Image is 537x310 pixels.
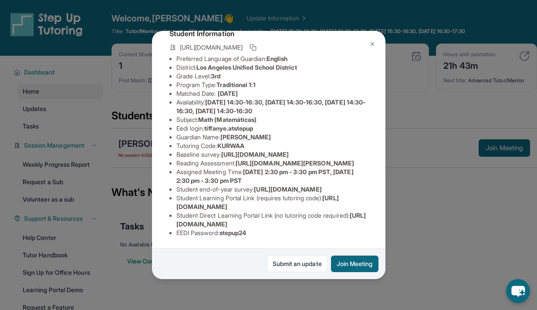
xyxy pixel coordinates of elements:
[176,133,368,142] li: Guardian Name :
[176,72,368,81] li: Grade Level:
[176,185,368,194] li: Student end-of-year survey :
[176,150,368,159] li: Baseline survey :
[176,98,368,115] li: Availability:
[198,116,257,123] span: Math (Matemáticas)
[176,159,368,168] li: Reading Assessment :
[196,64,297,71] span: Los Angeles Unified School District
[176,168,354,184] span: [DATE] 2:30 pm - 3:30 pm PST, [DATE] 2:30 pm - 3:30 pm PST
[218,90,238,97] span: [DATE]
[204,125,253,132] span: tiffanye.atstepup
[506,279,530,303] button: chat-button
[216,81,256,88] span: Traditional 1:1
[176,81,368,89] li: Program Type:
[369,40,376,47] img: Close Icon
[254,185,321,193] span: [URL][DOMAIN_NAME]
[267,55,288,62] span: English
[220,133,271,141] span: [PERSON_NAME]
[180,43,243,52] span: [URL][DOMAIN_NAME]
[176,229,368,237] li: EEDI Password :
[211,72,220,80] span: 3rd
[176,211,368,229] li: Student Direct Learning Portal Link (no tutoring code required) :
[176,63,368,72] li: District:
[176,142,368,150] li: Tutoring Code :
[217,142,244,149] span: KURWAA
[176,98,366,115] span: [DATE] 14:30-16:30, [DATE] 14:30-16:30, [DATE] 14:30-16:30, [DATE] 14:30-16:30
[236,159,354,167] span: [URL][DOMAIN_NAME][PERSON_NAME]
[176,124,368,133] li: Eedi login :
[169,28,368,39] h4: Student Information
[176,89,368,98] li: Matched Date:
[220,229,247,236] span: stepup24
[267,256,328,272] a: Submit an update
[176,194,368,211] li: Student Learning Portal Link (requires tutoring code) :
[221,151,289,158] span: [URL][DOMAIN_NAME]
[176,168,368,185] li: Assigned Meeting Time :
[176,115,368,124] li: Subject :
[248,42,258,53] button: Copy link
[176,54,368,63] li: Preferred Language of Guardian:
[331,256,378,272] button: Join Meeting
